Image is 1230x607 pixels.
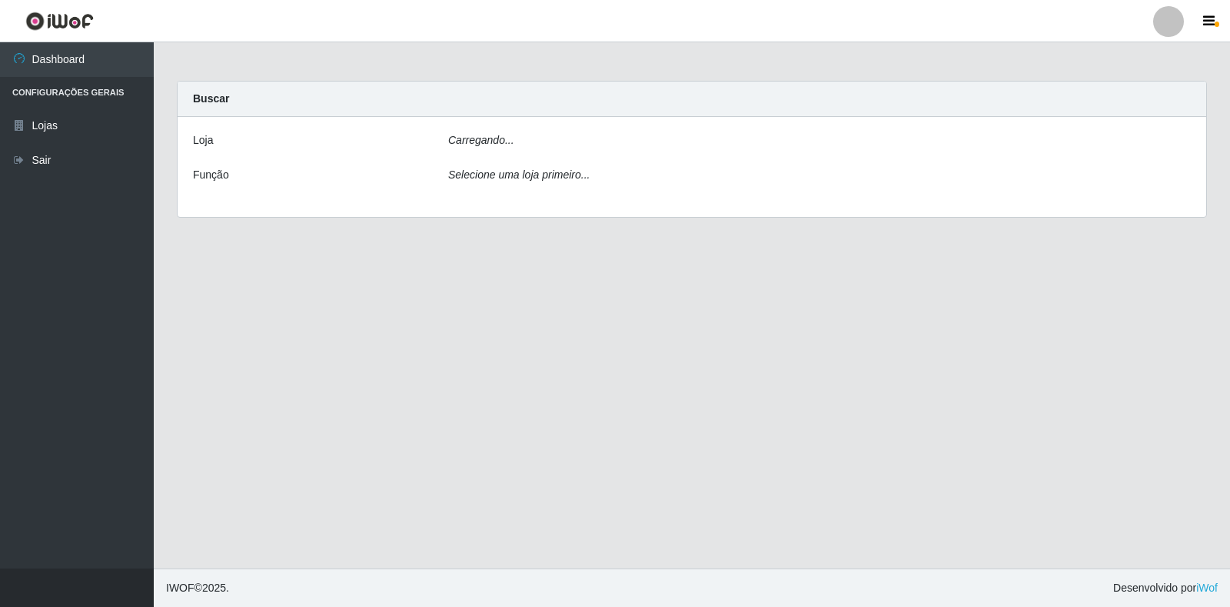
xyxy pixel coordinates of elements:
[1196,582,1218,594] a: iWof
[193,167,229,183] label: Função
[1113,580,1218,596] span: Desenvolvido por
[166,582,194,594] span: IWOF
[25,12,94,31] img: CoreUI Logo
[193,132,213,148] label: Loja
[448,168,590,181] i: Selecione uma loja primeiro...
[166,580,229,596] span: © 2025 .
[448,134,514,146] i: Carregando...
[193,92,229,105] strong: Buscar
